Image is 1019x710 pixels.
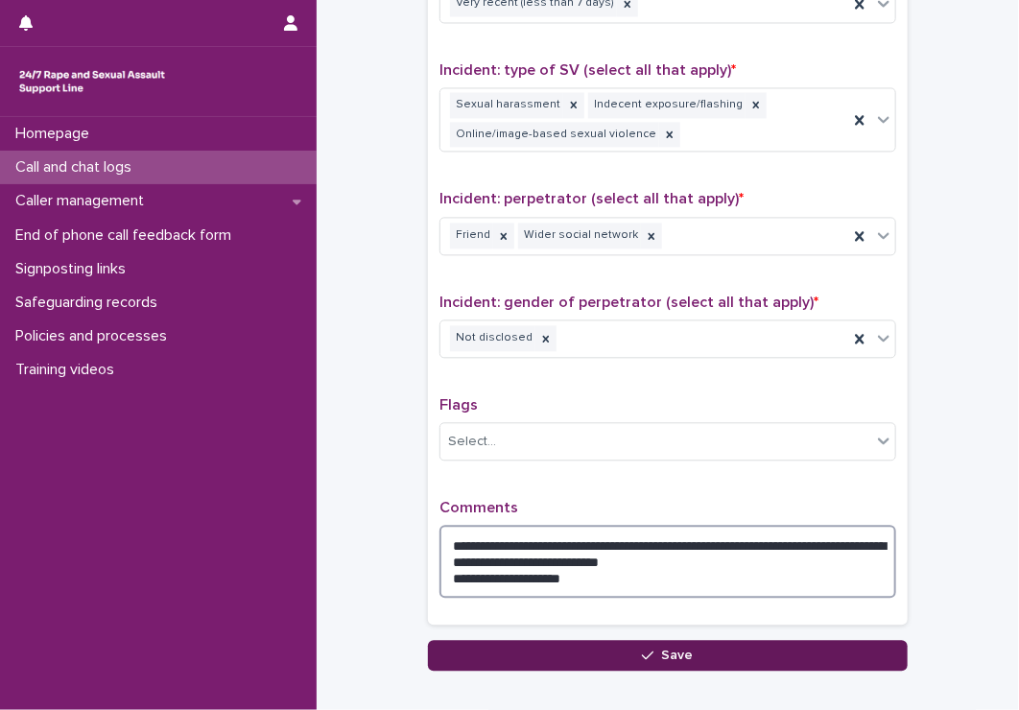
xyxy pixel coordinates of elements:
[450,325,535,351] div: Not disclosed
[8,192,159,210] p: Caller management
[8,125,105,143] p: Homepage
[439,500,518,515] span: Comments
[439,191,744,206] span: Incident: perpetrator (select all that apply)
[8,226,247,245] p: End of phone call feedback form
[518,223,641,248] div: Wider social network
[8,361,130,379] p: Training videos
[8,327,182,345] p: Policies and processes
[588,92,746,118] div: Indecent exposure/flashing
[450,92,563,118] div: Sexual harassment
[8,158,147,177] p: Call and chat logs
[8,294,173,312] p: Safeguarding records
[8,260,141,278] p: Signposting links
[448,432,496,452] div: Select...
[439,295,818,310] span: Incident: gender of perpetrator (select all that apply)
[439,397,478,413] span: Flags
[450,223,493,248] div: Friend
[450,122,659,148] div: Online/image-based sexual violence
[439,62,736,78] span: Incident: type of SV (select all that apply)
[662,649,694,662] span: Save
[15,62,169,101] img: rhQMoQhaT3yELyF149Cw
[428,640,908,671] button: Save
